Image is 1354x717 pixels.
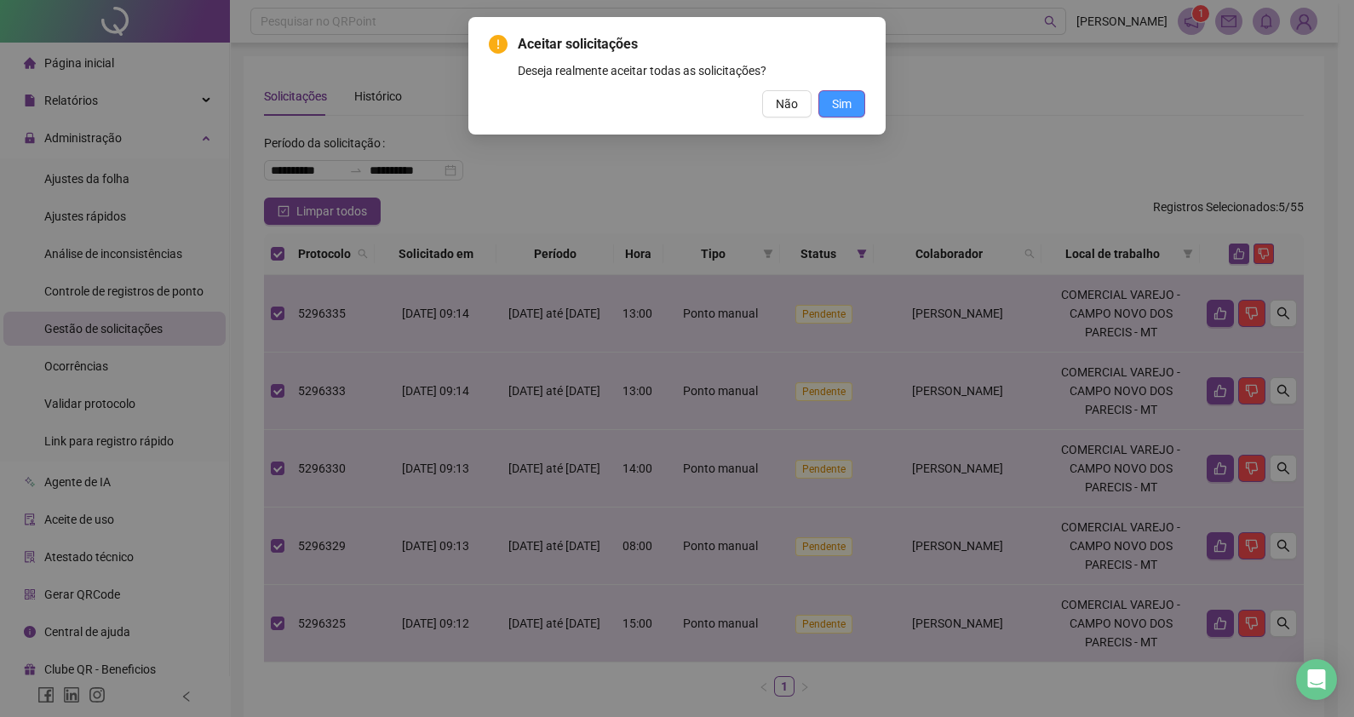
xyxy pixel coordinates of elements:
[832,95,852,113] span: Sim
[1296,659,1337,700] div: Open Intercom Messenger
[518,61,865,80] div: Deseja realmente aceitar todas as solicitações?
[762,90,812,118] button: Não
[818,90,865,118] button: Sim
[518,34,865,54] span: Aceitar solicitações
[776,95,798,113] span: Não
[489,35,508,54] span: exclamation-circle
